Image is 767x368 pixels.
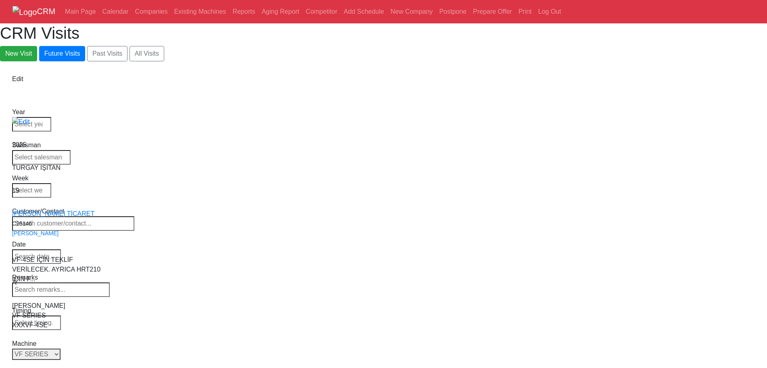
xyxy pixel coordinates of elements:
a: New Company [387,4,436,20]
a: Calendar [99,4,132,20]
div: Date [12,240,61,249]
input: Select salesman... [12,150,71,165]
input: Search customer/contact... [12,216,134,231]
button: Future Visits [39,46,86,61]
a: CRM [13,3,55,20]
small: C25146 [12,220,32,227]
a: Log Out [535,4,564,20]
input: Search date... [12,249,61,264]
a: Competitor [303,4,341,20]
div: Machine [12,339,71,349]
div: 19 [12,186,51,209]
a: Add Schedule [341,4,387,20]
div: VF-4SE İÇİN TEKLİF VERİLECEK. AYRICA HRT210 İÇİN F... [12,255,110,278]
button: Past Visits [87,46,127,61]
a: Existing Machines [171,4,229,20]
a: Print [515,4,535,20]
a: Companies [132,4,171,20]
span: A [12,279,17,286]
img: Edit [12,117,30,127]
a: Prepare Offer [470,4,515,20]
div: Customer/Contact [12,207,134,216]
img: Logo [13,6,37,18]
div: 2025 [12,140,51,163]
a: Reports [229,4,258,20]
input: Search remarks... [12,282,110,297]
div: Edit [12,74,36,84]
input: Select week... [12,183,51,198]
div: Year [12,107,51,117]
div: Week [12,174,51,183]
a: [PERSON_NAME] TİCARET [12,210,94,217]
a: Aging Report [258,4,302,20]
div: TURGAY IŞITAN [12,163,71,186]
input: Select year... [12,117,51,132]
div: [PERSON_NAME] VF SERIES XXXVF-4SE [12,301,71,324]
a: [PERSON_NAME] [12,230,59,236]
a: Postpone [436,4,470,20]
button: All Visits [130,46,164,61]
a: Main Page [62,4,99,20]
